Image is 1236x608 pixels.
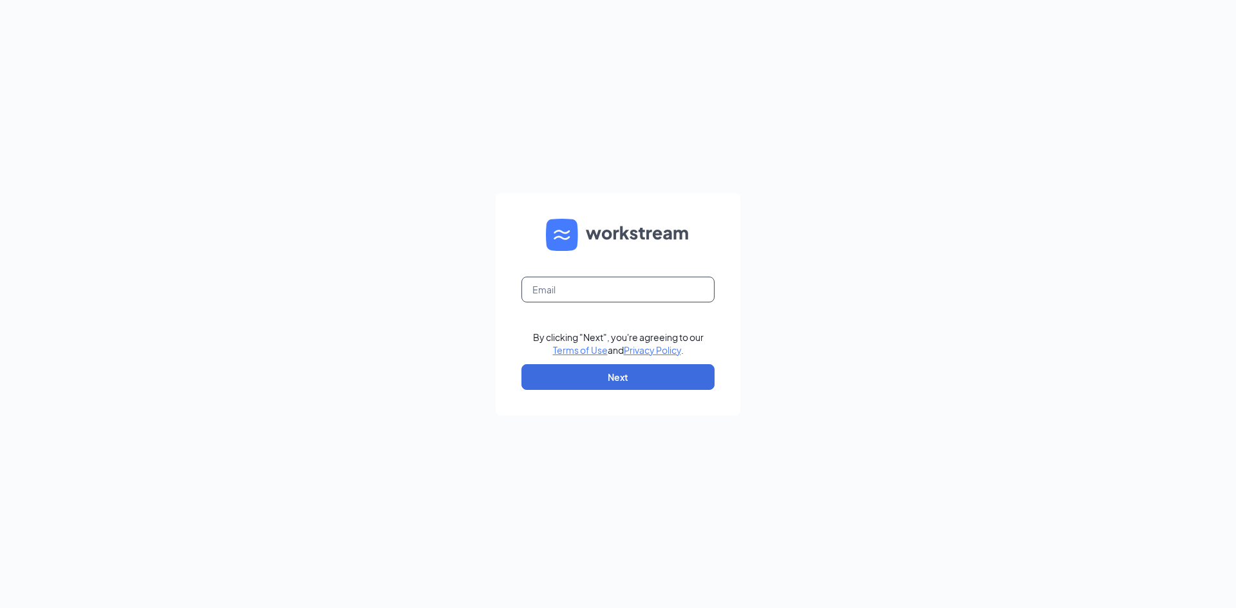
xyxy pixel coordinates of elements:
[521,277,715,302] input: Email
[624,344,681,356] a: Privacy Policy
[533,331,704,356] div: By clicking "Next", you're agreeing to our and .
[521,364,715,390] button: Next
[553,344,608,356] a: Terms of Use
[546,219,690,251] img: WS logo and Workstream text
